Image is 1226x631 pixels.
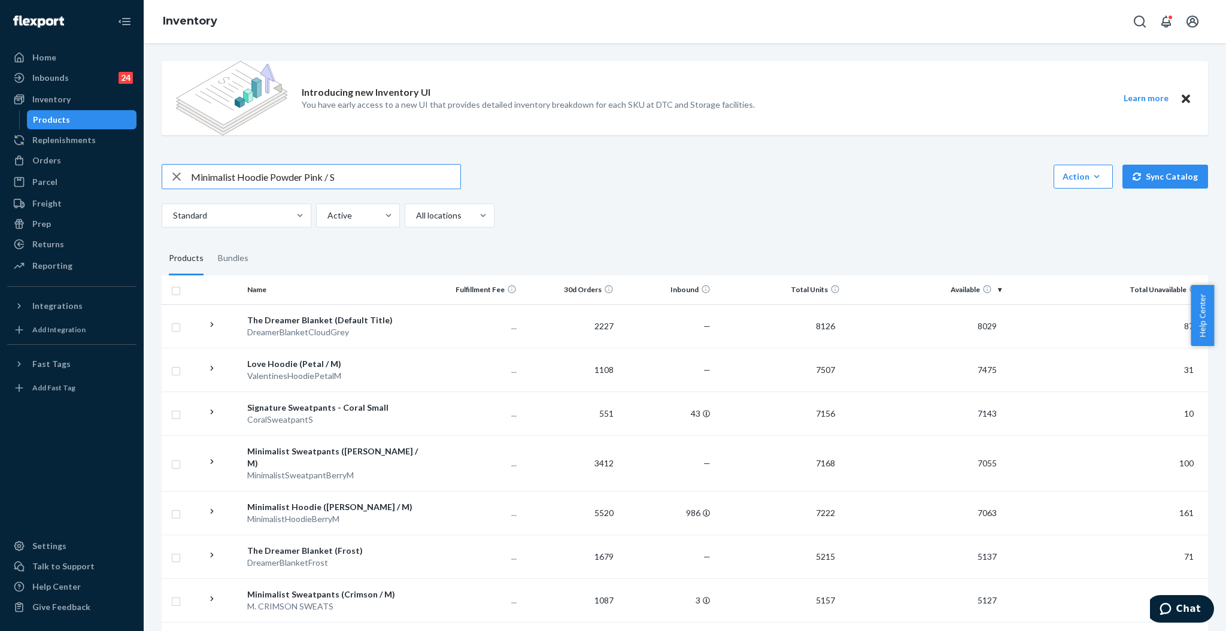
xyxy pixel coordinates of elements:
p: You have early access to a new UI that provides detailed inventory breakdown for each SKU at DTC ... [302,99,755,111]
div: 24 [119,72,133,84]
span: 161 [1175,508,1198,518]
button: Talk to Support [7,557,136,576]
div: Products [33,114,70,126]
span: 8029 [973,321,1002,331]
div: Minimalist Sweatpants ([PERSON_NAME] / M) [247,445,420,469]
th: Available [845,275,1006,304]
span: — [703,551,711,562]
p: ... [429,320,517,332]
span: 71 [1179,551,1198,562]
a: Inventory [7,90,136,109]
td: 5520 [521,491,618,535]
div: ValentinesHoodiePetalM [247,370,420,382]
img: new-reports-banner-icon.82668bd98b6a51aee86340f2a7b77ae3.png [176,61,287,135]
button: Close [1178,91,1194,106]
div: Bundles [218,242,248,275]
th: Name [242,275,424,304]
div: Add Fast Tag [32,383,75,393]
th: Inbound [618,275,715,304]
div: Inbounds [32,72,69,84]
button: Open notifications [1154,10,1178,34]
p: ... [429,507,517,519]
button: Fast Tags [7,354,136,374]
input: Search inventory by name or sku [191,165,460,189]
div: Settings [32,540,66,552]
button: Open account menu [1181,10,1204,34]
button: Integrations [7,296,136,315]
div: Inventory [32,93,71,105]
input: Standard [172,210,173,222]
div: Minimalist Sweatpants (Crimson / M) [247,588,420,600]
input: Active [326,210,327,222]
th: Fulfillment Fee [424,275,521,304]
p: ... [429,408,517,420]
div: Love Hoodie (Petal / M) [247,358,420,370]
div: Freight [32,198,62,210]
span: — [703,365,711,375]
a: Freight [7,194,136,213]
div: Replenishments [32,134,96,146]
a: Products [27,110,137,129]
a: Help Center [7,577,136,596]
div: Signature Sweatpants - Coral Small [247,402,420,414]
a: Replenishments [7,131,136,150]
td: 3 [618,578,715,622]
div: Add Integration [32,324,86,335]
div: Help Center [32,581,81,593]
span: 7156 [811,408,840,418]
a: Parcel [7,172,136,192]
span: — [703,321,711,331]
div: DreamerBlanketFrost [247,557,420,569]
th: Total Unavailable [1006,275,1209,304]
td: 43 [618,392,715,435]
div: Minimalist Hoodie ([PERSON_NAME] / M) [247,501,420,513]
a: Add Fast Tag [7,378,136,398]
td: 1087 [521,578,618,622]
img: Flexport logo [13,16,64,28]
div: Returns [32,238,64,250]
div: Fast Tags [32,358,71,370]
div: Products [169,242,204,275]
ol: breadcrumbs [153,4,227,39]
div: Talk to Support [32,560,95,572]
div: Orders [32,154,61,166]
button: Sync Catalog [1122,165,1208,189]
a: Home [7,48,136,67]
div: DreamerBlanketCloudGrey [247,326,420,338]
td: 1108 [521,348,618,392]
span: 7475 [973,365,1002,375]
span: 7168 [811,458,840,468]
div: Give Feedback [32,601,90,613]
div: MinimalistSweatpantBerryM [247,469,420,481]
td: 1679 [521,535,618,578]
span: — [703,458,711,468]
span: 5127 [973,595,1002,605]
button: Help Center [1191,285,1214,346]
button: Close Navigation [113,10,136,34]
div: Prep [32,218,51,230]
input: All locations [415,210,416,222]
span: 5215 [811,551,840,562]
span: 8126 [811,321,840,331]
div: CoralSweatpantS [247,414,420,426]
span: 7143 [973,408,1002,418]
a: Returns [7,235,136,254]
td: 3412 [521,435,618,491]
p: ... [429,364,517,376]
div: Reporting [32,260,72,272]
span: 10 [1179,408,1198,418]
span: 87 [1179,321,1198,331]
span: 31 [1179,365,1198,375]
button: Open Search Box [1128,10,1152,34]
div: The Dreamer Blanket (Default Title) [247,314,420,326]
td: 551 [521,392,618,435]
span: 7055 [973,458,1002,468]
td: 986 [618,491,715,535]
a: Orders [7,151,136,170]
a: Inventory [163,14,217,28]
span: 7507 [811,365,840,375]
p: ... [429,551,517,563]
div: The Dreamer Blanket (Frost) [247,545,420,557]
p: ... [429,594,517,606]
